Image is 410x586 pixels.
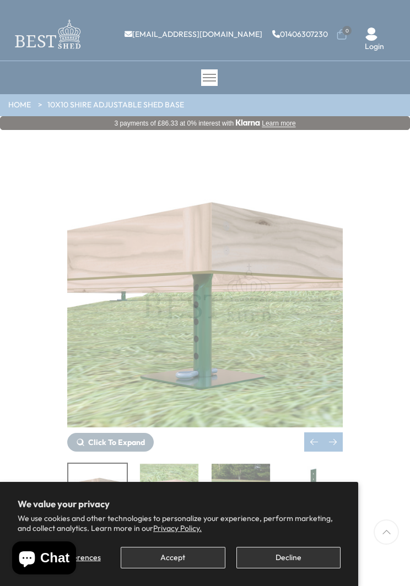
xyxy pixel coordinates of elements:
[121,547,225,568] button: Accept
[18,500,341,509] h2: We value your privacy
[236,547,341,568] button: Decline
[9,541,79,577] inbox-online-store-chat: Shopify online store chat
[153,523,202,533] a: Privacy Policy.
[18,513,341,533] p: We use cookies and other technologies to personalize your experience, perform marketing, and coll...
